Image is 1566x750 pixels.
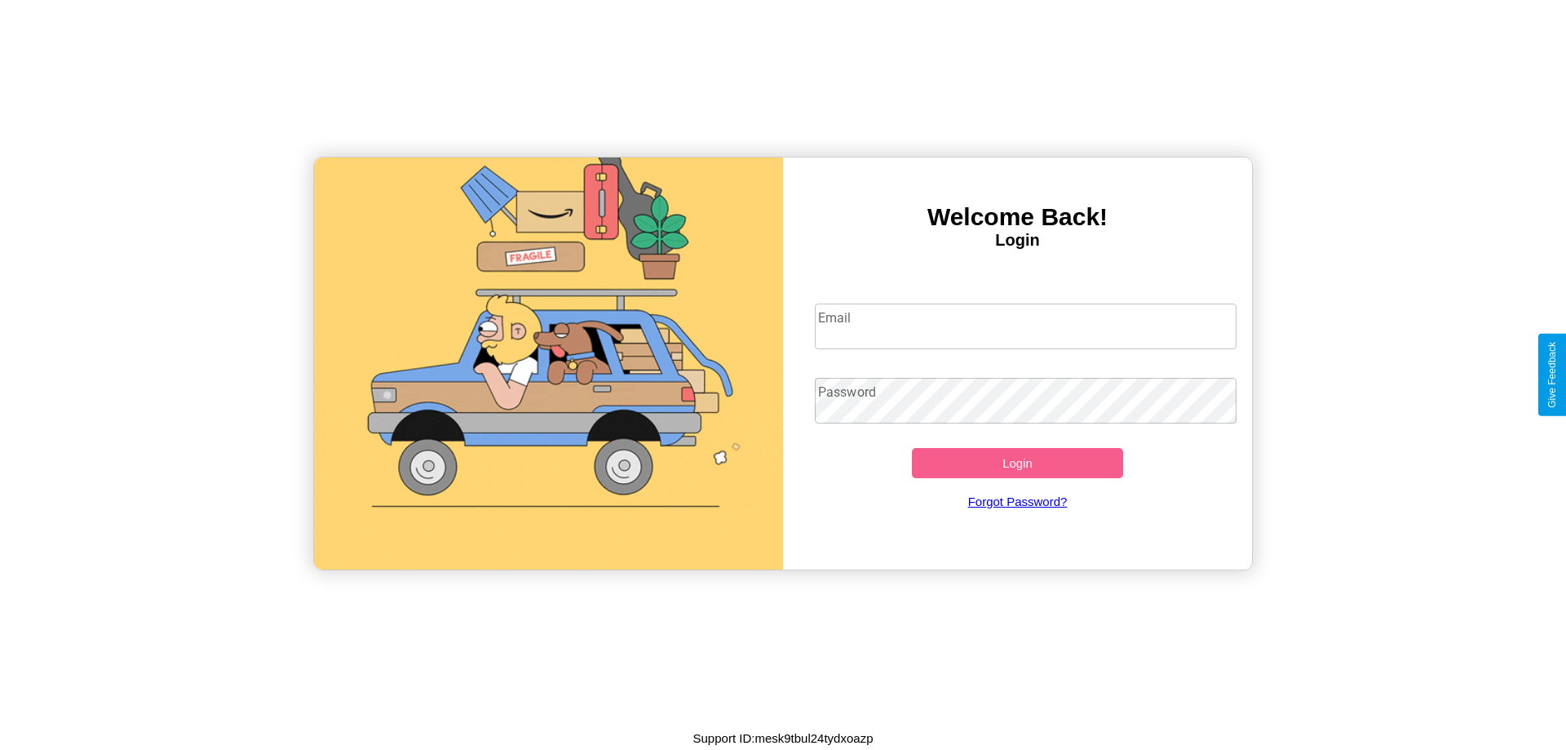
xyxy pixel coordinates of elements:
[807,478,1229,525] a: Forgot Password?
[1546,342,1558,408] div: Give Feedback
[783,231,1252,250] h4: Login
[693,727,874,749] p: Support ID: mesk9tbul24tydxoazp
[783,203,1252,231] h3: Welcome Back!
[314,158,783,570] img: gif
[912,448,1123,478] button: Login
